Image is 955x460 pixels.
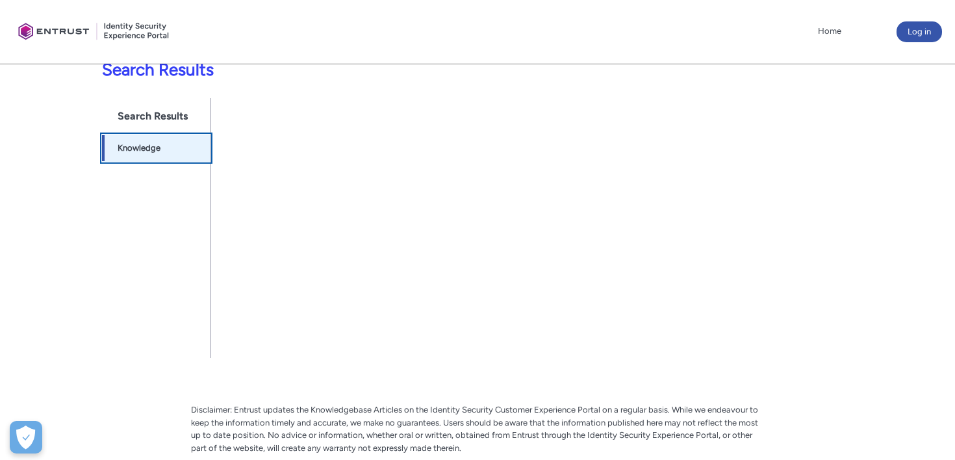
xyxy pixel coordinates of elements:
span: Knowledge [118,142,160,155]
button: Open Preferences [10,421,42,454]
div: Cookie Preferences [10,421,42,454]
h1: Search Results [102,98,211,134]
p: Disclaimer: Entrust updates the Knowledgebase Articles on the Identity Security Customer Experien... [191,403,764,454]
a: Knowledge [102,134,211,162]
p: Search Results [8,57,759,83]
button: Log in [897,21,942,42]
a: Home [815,21,845,41]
